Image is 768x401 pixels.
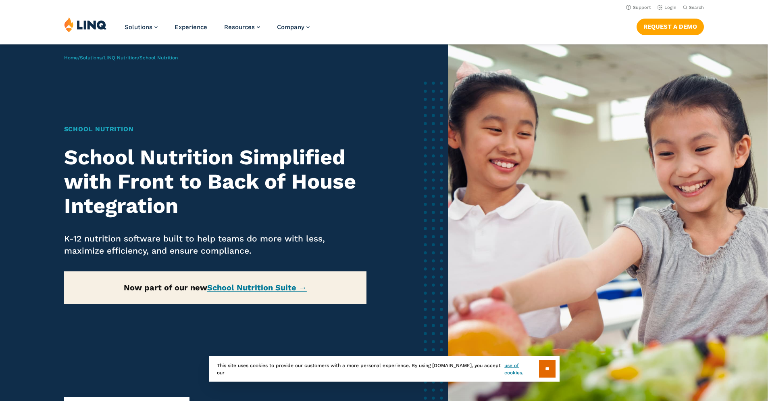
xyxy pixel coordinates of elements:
h1: School Nutrition [64,124,367,134]
img: LINQ | K‑12 Software [64,17,107,32]
p: K-12 nutrition software built to help teams do more with less, maximize efficiency, and ensure co... [64,233,367,257]
a: Solutions [125,23,158,31]
a: Request a Demo [637,19,704,35]
span: / / / [64,55,178,61]
div: This site uses cookies to provide our customers with a more personal experience. By using [DOMAIN... [209,356,560,382]
strong: Now part of our new [124,283,307,292]
a: School Nutrition Suite → [207,283,307,292]
span: Resources [224,23,255,31]
span: Solutions [125,23,152,31]
nav: Primary Navigation [125,17,310,44]
span: Company [277,23,304,31]
a: Home [64,55,78,61]
span: School Nutrition [139,55,178,61]
h2: School Nutrition Simplified with Front to Back of House Integration [64,145,367,218]
a: Company [277,23,310,31]
a: Resources [224,23,260,31]
a: Login [658,5,676,10]
a: LINQ Nutrition [104,55,137,61]
button: Open Search Bar [683,4,704,10]
span: Search [689,5,704,10]
a: Experience [175,23,207,31]
a: Solutions [80,55,102,61]
a: use of cookies. [504,362,539,376]
a: Support [626,5,651,10]
nav: Button Navigation [637,17,704,35]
